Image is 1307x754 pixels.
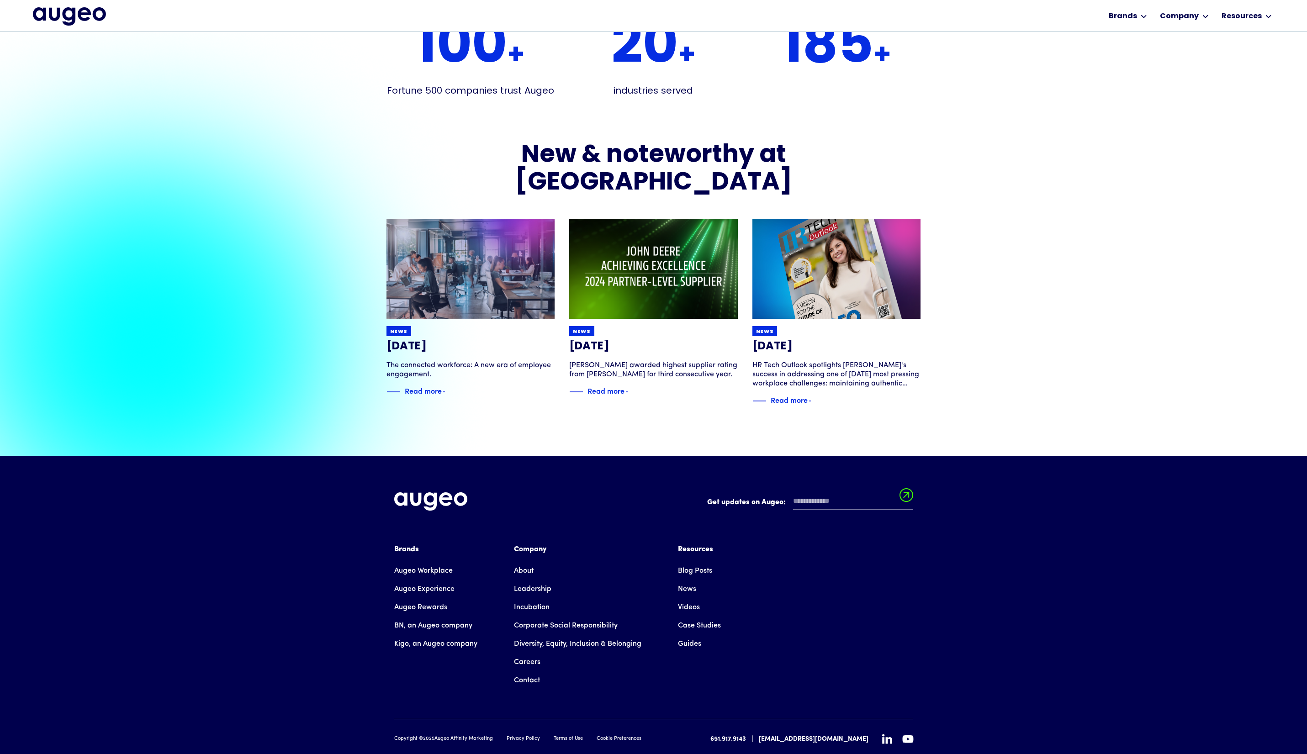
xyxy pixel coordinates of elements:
[569,0,738,70] div: +
[678,562,712,580] a: Blog Posts
[386,386,400,397] img: Blue decorative line
[394,617,472,635] a: BN, an Augeo company
[386,0,555,70] div: +
[33,7,106,26] a: home
[1109,11,1137,22] div: Brands
[782,26,873,70] span: 185
[625,386,639,397] img: Blue text arrow
[387,84,554,97] div: Fortune 500 companies trust Augeo
[678,635,701,653] a: Guides
[752,340,921,353] h3: [DATE]
[751,734,753,745] div: |
[423,736,434,741] span: 2025
[416,26,507,70] span: 100
[587,385,624,396] div: Read more
[752,395,766,406] img: Blue decorative line
[394,580,455,598] a: Augeo Experience
[443,386,456,397] img: Blue text arrow
[1222,11,1262,22] div: Resources
[759,734,868,744] a: [EMAIL_ADDRESS][DOMAIN_NAME]
[569,386,583,397] img: Blue decorative line
[514,544,641,555] div: Company
[507,735,540,743] a: Privacy Policy
[752,0,921,70] div: +
[710,734,746,744] a: 651.917.9143
[756,328,774,335] div: News
[514,617,618,635] a: Corporate Social Responsibility
[614,84,693,97] div: industries served
[1160,11,1199,22] div: Company
[809,395,822,406] img: Blue text arrow
[678,617,721,635] a: Case Studies
[394,544,477,555] div: Brands
[386,340,555,353] h3: [DATE]
[514,653,540,671] a: Careers
[569,219,738,397] a: News[DATE][PERSON_NAME] awarded highest supplier rating from [PERSON_NAME] for third consecutive ...
[569,340,738,353] h3: [DATE]
[900,488,913,507] input: Submit
[394,492,467,511] img: Augeo's full logo in white.
[456,142,851,197] h2: New & noteworthy at [GEOGRAPHIC_DATA]
[678,580,696,598] a: News
[771,394,808,405] div: Read more
[573,328,591,335] div: News
[707,497,786,508] label: Get updates on Augeo:
[752,361,921,388] div: HR Tech Outlook spotlights [PERSON_NAME]'s success in addressing one of [DATE] most pressing work...
[405,385,442,396] div: Read more
[554,735,583,743] a: Terms of Use
[390,328,408,335] div: News
[569,361,738,379] div: [PERSON_NAME] awarded highest supplier rating from [PERSON_NAME] for third consecutive year.
[514,635,641,653] a: Diversity, Equity, Inclusion & Belonging
[678,598,700,617] a: Videos
[707,492,913,514] form: Email Form
[514,562,534,580] a: About
[514,598,550,617] a: Incubation
[386,219,555,397] a: News[DATE]The connected workforce: A new era of employee engagement.Blue decorative lineRead more...
[597,735,641,743] a: Cookie Preferences
[394,735,493,743] div: Copyright © Augeo Affinity Marketing
[514,671,540,690] a: Contact
[752,219,921,406] a: News[DATE]HR Tech Outlook spotlights [PERSON_NAME]'s success in addressing one of [DATE] most pre...
[394,635,477,653] a: Kigo, an Augeo company
[514,580,551,598] a: Leadership
[394,562,453,580] a: Augeo Workplace
[611,26,678,70] span: 20
[394,598,447,617] a: Augeo Rewards
[386,361,555,379] div: The connected workforce: A new era of employee engagement.
[678,544,721,555] div: Resources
